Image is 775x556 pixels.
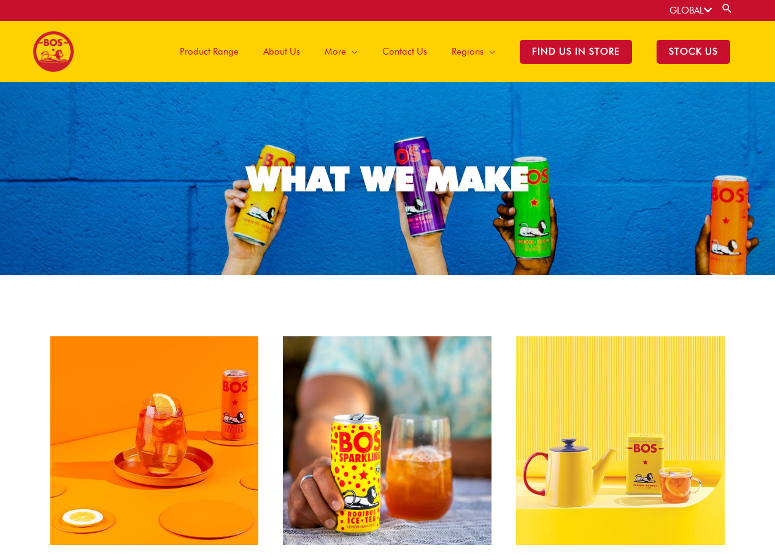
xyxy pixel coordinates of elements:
[507,21,644,82] a: Find Us in Store
[325,33,346,70] span: More
[721,2,733,14] a: Search button
[50,336,259,545] img: peach
[283,336,492,545] img: sparkling lemon
[520,40,632,64] span: Find Us in Store
[158,21,742,82] nav: Site Navigation
[33,31,74,72] img: BOS logo finals-200px
[263,33,300,70] span: About Us
[251,21,312,82] a: About Us
[180,33,239,70] span: Product Range
[168,21,251,82] a: Product Range
[247,162,529,196] div: WHAT WE MAKE
[382,33,427,70] span: Contact Us
[669,5,712,16] a: GLOBAL
[516,336,725,545] img: hot-tea-2-copy
[452,33,484,70] span: Regions
[657,40,730,64] span: STOCK US
[370,21,439,82] a: Contact Us
[312,21,370,82] a: More
[439,21,507,82] a: Regions
[644,21,742,82] a: STOCK US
